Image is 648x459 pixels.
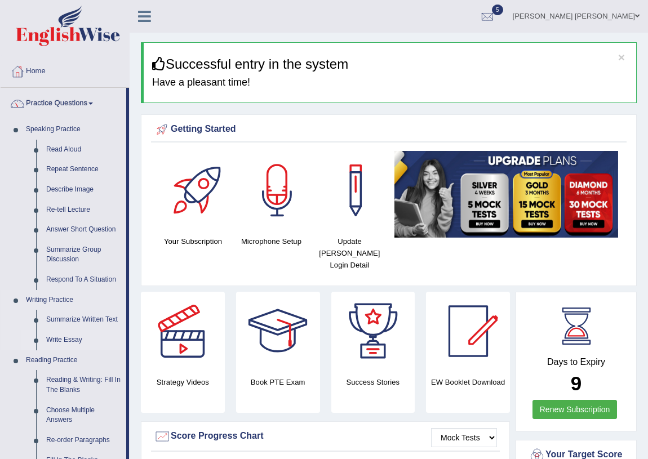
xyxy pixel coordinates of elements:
[21,290,126,310] a: Writing Practice
[41,400,126,430] a: Choose Multiple Answers
[152,57,628,72] h3: Successful entry in the system
[532,400,618,419] a: Renew Subscription
[571,372,582,394] b: 9
[41,240,126,270] a: Summarize Group Discussion
[41,180,126,200] a: Describe Image
[41,430,126,451] a: Re-order Paragraphs
[41,200,126,220] a: Re-tell Lecture
[394,151,618,238] img: small5.jpg
[41,159,126,180] a: Repeat Sentence
[236,376,320,388] h4: Book PTE Exam
[238,235,305,247] h4: Microphone Setup
[41,220,126,240] a: Answer Short Question
[1,56,129,84] a: Home
[154,428,497,445] div: Score Progress Chart
[492,5,503,15] span: 5
[41,140,126,160] a: Read Aloud
[41,330,126,350] a: Write Essay
[426,376,510,388] h4: EW Booklet Download
[1,88,126,116] a: Practice Questions
[529,357,624,367] h4: Days to Expiry
[618,51,625,63] button: ×
[141,376,225,388] h4: Strategy Videos
[21,350,126,371] a: Reading Practice
[41,310,126,330] a: Summarize Written Text
[154,121,624,138] div: Getting Started
[152,77,628,88] h4: Have a pleasant time!
[159,235,227,247] h4: Your Subscription
[316,235,383,271] h4: Update [PERSON_NAME] Login Detail
[331,376,415,388] h4: Success Stories
[41,370,126,400] a: Reading & Writing: Fill In The Blanks
[21,119,126,140] a: Speaking Practice
[41,270,126,290] a: Respond To A Situation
